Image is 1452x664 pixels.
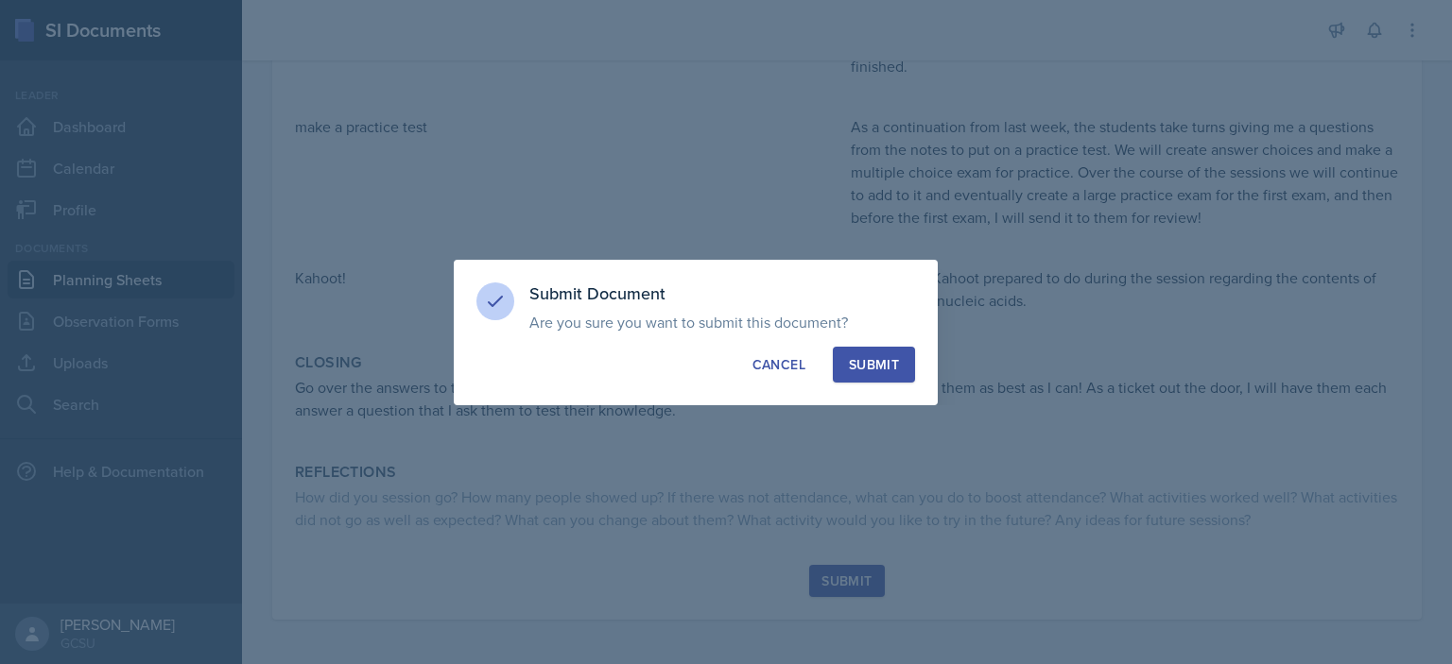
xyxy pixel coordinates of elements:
div: Cancel [752,355,805,374]
button: Submit [833,347,915,383]
div: Submit [849,355,899,374]
button: Cancel [736,347,821,383]
p: Are you sure you want to submit this document? [529,313,915,332]
h3: Submit Document [529,282,915,305]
